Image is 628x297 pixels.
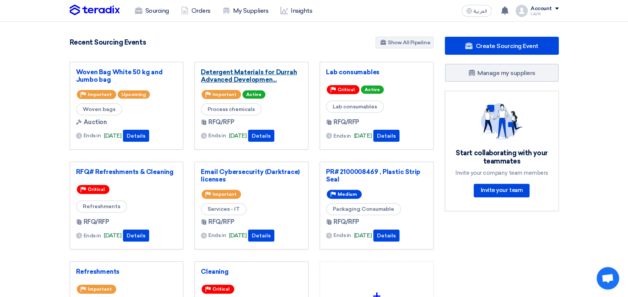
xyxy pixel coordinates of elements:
span: [DATE] [354,132,372,140]
span: Ends in [208,231,226,239]
a: RFQ# Refreshments & Cleaning [76,168,177,175]
div: Start collaborating with your teammates [454,149,549,166]
a: Lab consumables [326,68,427,76]
span: Process chemicals [201,103,262,115]
button: Details [373,130,399,142]
span: Critical [88,187,105,192]
span: RFQ/RFP [84,217,109,226]
span: Lab consumables [326,100,384,113]
a: Detergent Materials for Durrah Advanced Developmen... [201,68,302,83]
span: RFQ/RFP [333,217,359,226]
span: العربية [474,9,487,14]
span: Important [88,92,112,97]
img: Teradix logo [70,4,120,16]
span: Critical [212,286,230,292]
button: Details [373,229,399,241]
span: Auction [84,118,107,127]
a: Cleaning [201,268,302,275]
span: Ends in [84,232,101,240]
span: Critical [338,87,355,92]
span: [DATE] [354,231,372,240]
h4: Recent Sourcing Events [70,38,146,46]
a: Invite your team [474,184,529,197]
span: [DATE] [229,231,247,240]
span: RFQ/RFP [333,118,359,127]
a: My Suppliers [217,3,274,19]
span: [DATE] [104,231,121,240]
button: Details [123,229,149,241]
a: Insights [274,3,318,19]
div: Layla [531,12,559,16]
span: Woven bags [76,103,122,115]
span: RFQ/RFP [208,217,234,226]
span: Refreshments [76,200,127,213]
span: RFQ/RFP [208,118,234,127]
img: profile_test.png [516,5,528,17]
a: Orders [175,3,217,19]
span: Ends in [208,132,226,139]
span: Upcoming [118,90,150,99]
span: Services - IT [201,203,247,215]
span: Ends in [84,132,101,139]
a: Show All Pipeline [375,37,434,48]
span: Important [212,92,236,97]
a: PR# 2100008469 , Plastic Strip Seal [326,168,427,183]
button: العربية [462,5,492,17]
button: Details [248,229,274,241]
a: Sourcing [129,3,175,19]
span: Active [242,90,265,99]
span: Ends in [333,231,351,239]
button: Details [123,130,149,142]
span: Packaging Consumable [326,203,401,215]
div: Account [531,6,552,12]
span: Important [212,192,236,197]
a: Woven Bag White 50 kg and Jumbo bag [76,68,177,83]
span: Active [361,85,384,94]
span: Ends in [333,132,351,140]
div: Invite your company team members [454,169,549,176]
button: Details [248,130,274,142]
span: Important [88,286,112,292]
span: Medium [338,192,357,197]
span: [DATE] [104,132,121,140]
span: [DATE] [229,132,247,140]
a: Manage my suppliers [445,64,559,82]
div: Open chat [597,267,619,289]
img: invite_your_team.svg [481,103,523,140]
a: Email Cybersecurity (Darktrace) licenses [201,168,302,183]
span: Create Sourcing Event [475,42,538,49]
a: Refreshments [76,268,177,275]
